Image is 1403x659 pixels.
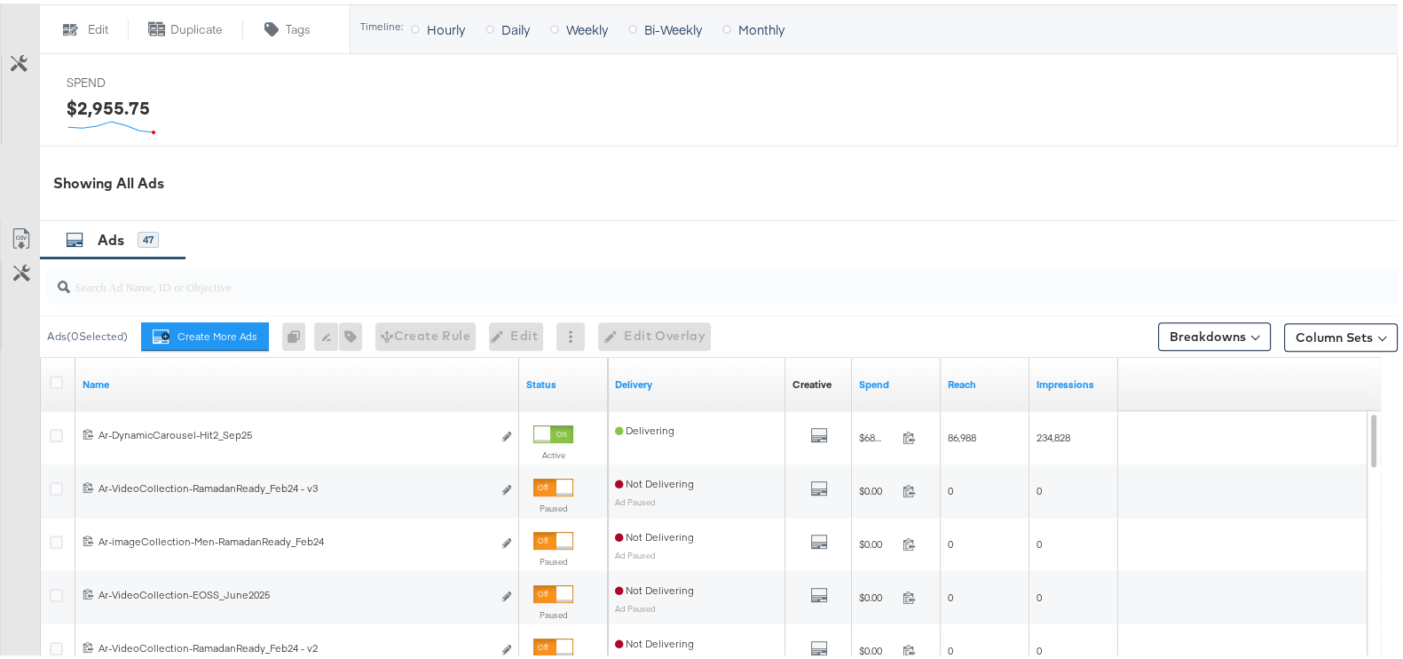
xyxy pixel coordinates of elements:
div: Timeline: [359,17,404,29]
div: Showing All Ads [53,170,1398,190]
span: Ads [98,227,124,245]
input: Search Ad Name, ID or Objective [70,258,1276,293]
a: Shows the creative associated with your ad. [792,374,832,388]
span: Edit [88,18,108,35]
button: Edit [39,15,128,36]
span: $683.51 [859,427,895,441]
span: Daily [501,17,530,35]
span: 0 [1036,534,1042,547]
label: Active [533,446,573,457]
label: Paused [533,606,573,617]
span: Tags [286,18,311,35]
a: Shows the current state of your Ad. [526,374,601,388]
span: 234,828 [1036,427,1070,441]
span: Hourly [427,17,465,35]
a: The total amount spent to date. [859,374,934,388]
div: Ads ( 0 Selected) [47,325,128,341]
span: 0 [948,480,953,494]
sub: Ad Paused [615,493,656,504]
span: Delivering [615,420,674,433]
span: $0.00 [859,640,895,654]
span: Not Delivering [615,473,694,487]
button: Tags [243,15,332,36]
span: 0 [948,587,953,600]
div: Ar-VideoCollection-RamadanReady_Feb24 - v2 [99,638,492,652]
span: SPEND [67,71,200,88]
div: Ar-VideoCollection-EOSS_June2025 [99,584,492,599]
span: Not Delivering [615,527,694,540]
div: $2,955.75 [67,91,150,117]
span: 0 [948,640,953,654]
a: The number of people your ad was served to. [948,374,1022,388]
label: Paused [533,499,573,511]
div: Ar-VideoCollection-RamadanReady_Feb24 - v3 [99,478,492,492]
span: $0.00 [859,587,895,600]
div: Ar-DynamicCarousel-Hit2_Sep25 [99,425,492,439]
a: Reflects the ability of your Ad to achieve delivery. [615,374,778,388]
button: Duplicate [128,15,243,36]
a: The number of times your ad was served. On mobile apps an ad is counted as served the first time ... [1036,374,1111,388]
span: 0 [948,534,953,547]
button: Create More Ads [141,319,269,347]
span: Duplicate [170,18,223,35]
span: Monthly [738,17,784,35]
label: Paused [533,552,573,564]
sub: Ad Paused [615,546,656,557]
span: 0 [1036,640,1042,654]
span: $0.00 [859,534,895,547]
span: Not Delivering [615,633,694,647]
div: 47 [138,228,159,244]
button: Breakdowns [1158,319,1271,347]
span: Bi-Weekly [644,17,702,35]
button: Column Sets [1284,320,1398,348]
div: 0 [282,319,314,347]
span: 0 [1036,587,1042,600]
span: 0 [1036,480,1042,494]
a: Ad Name. [83,374,512,388]
span: 86,988 [948,427,976,441]
span: Weekly [566,17,608,35]
sub: Ad Paused [615,599,656,610]
span: Not Delivering [615,580,694,593]
div: Ar-imageCollection-Men-RamadanReady_Feb24 [99,531,492,545]
div: Creative [792,374,832,388]
span: $0.00 [859,480,895,494]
